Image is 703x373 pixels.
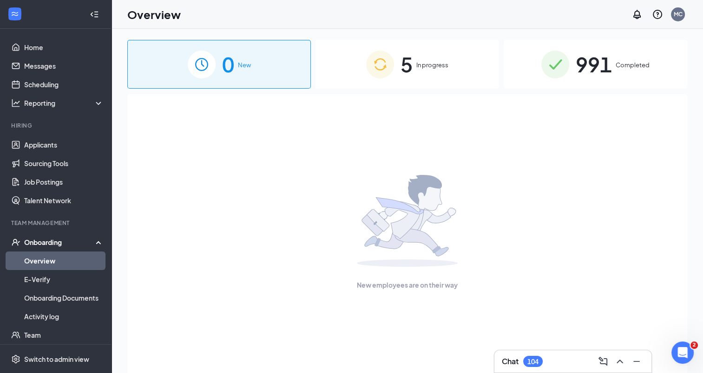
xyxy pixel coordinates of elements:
[24,38,104,57] a: Home
[24,191,104,210] a: Talent Network
[24,307,104,326] a: Activity log
[24,154,104,173] a: Sourcing Tools
[24,270,104,289] a: E-Verify
[238,60,251,70] span: New
[24,57,104,75] a: Messages
[671,341,694,364] iframe: Intercom live chat
[576,48,612,80] span: 991
[527,358,539,366] div: 104
[24,173,104,191] a: Job Postings
[631,9,643,20] svg: Notifications
[598,356,609,367] svg: ComposeMessage
[401,48,413,80] span: 5
[24,135,104,154] a: Applicants
[357,280,458,290] span: New employees are on their way
[612,354,627,369] button: ChevronUp
[24,98,104,108] div: Reporting
[11,219,102,227] div: Team Management
[24,251,104,270] a: Overview
[90,10,99,19] svg: Collapse
[24,326,104,344] a: Team
[11,354,20,364] svg: Settings
[24,354,89,364] div: Switch to admin view
[24,289,104,307] a: Onboarding Documents
[629,354,644,369] button: Minimize
[11,238,20,247] svg: UserCheck
[614,356,625,367] svg: ChevronUp
[11,98,20,108] svg: Analysis
[24,238,96,247] div: Onboarding
[10,9,20,19] svg: WorkstreamLogo
[652,9,663,20] svg: QuestionInfo
[24,75,104,94] a: Scheduling
[11,122,102,129] div: Hiring
[127,6,181,22] h1: Overview
[674,10,683,18] div: MC
[502,356,519,367] h3: Chat
[616,60,650,70] span: Completed
[222,48,234,80] span: 0
[416,60,448,70] span: In progress
[690,341,698,349] span: 2
[631,356,642,367] svg: Minimize
[596,354,611,369] button: ComposeMessage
